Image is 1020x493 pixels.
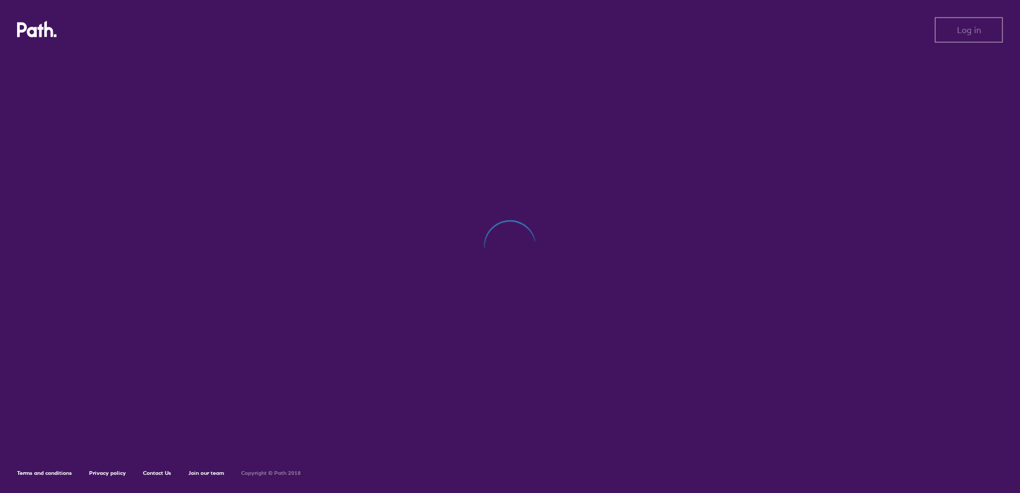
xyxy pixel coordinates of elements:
[143,470,171,476] a: Contact Us
[17,470,72,476] a: Terms and conditions
[935,17,1003,43] button: Log in
[188,470,224,476] a: Join our team
[89,470,126,476] a: Privacy policy
[957,25,981,35] span: Log in
[241,470,301,476] h6: Copyright © Path 2018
